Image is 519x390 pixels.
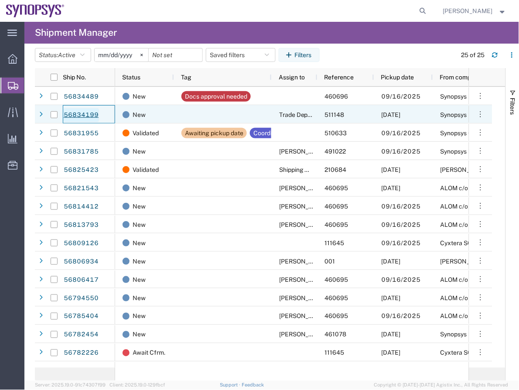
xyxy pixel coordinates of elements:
span: ALOM c/o SYNOPSYS [440,203,502,210]
span: 491022 [325,148,346,155]
span: From company [440,74,481,81]
span: New [133,234,146,252]
span: Trade Department [279,111,330,118]
span: New [133,216,146,234]
span: Rafael Chacon [279,185,329,192]
a: 56834199 [63,108,99,122]
span: New [133,142,146,161]
span: 460695 [325,221,348,228]
span: Cyxtera SC9 [440,239,476,246]
a: 56813793 [63,218,99,232]
span: Validated [133,362,159,380]
span: Shipping APAC [279,166,321,173]
span: ALOM c/o SYNOPSYS [440,185,502,192]
button: [PERSON_NAME] [443,6,507,16]
img: logo [6,4,65,17]
span: 001 [325,258,335,265]
a: 56782454 [63,328,99,342]
span: New [133,307,146,325]
span: 511148 [325,111,345,118]
a: 56821543 [63,181,99,195]
span: ALOM c/o SYNOPSYS [440,313,502,320]
span: New [133,179,146,197]
span: ALOM c/o SYNOPSYS [440,294,502,301]
a: 56763985 [63,365,99,379]
span: Copyright © [DATE]-[DATE] Agistix Inc., All Rights Reserved [374,382,509,389]
span: 461078 [325,331,347,338]
span: 111645 [325,239,345,246]
span: Kris Ford [279,276,329,283]
span: Cyxtera SC9 [440,349,476,356]
span: New [133,325,146,344]
span: Tag [181,74,191,81]
span: Synopsys Inc [440,148,477,155]
span: Await Cfrm. [133,344,165,362]
span: Rafael Chacon [279,148,329,155]
span: 460695 [325,203,348,210]
a: 56834489 [63,90,99,104]
button: Status:Active [35,48,91,62]
span: New [133,252,146,270]
span: 09/11/2025 [382,349,401,356]
span: Synopsys Poland Sp.Z.o.o [440,93,512,100]
span: 460695 [325,294,348,301]
span: Pickup date [381,74,414,81]
span: 09/17/2025 [382,111,401,118]
span: 09/19/2025 [382,294,401,301]
a: Feedback [242,383,264,388]
span: 09/16/2025 [382,148,421,155]
a: 56831955 [63,127,99,140]
span: 510633 [325,130,347,137]
span: Client: 2025.19.0-129fbcf [109,383,165,388]
span: 09/16/2025 [382,313,421,320]
span: Rafael Chacon [279,258,329,265]
a: 56794550 [63,291,99,305]
span: New [133,87,146,106]
span: 09/15/2025 [382,166,401,173]
a: 56814412 [63,200,99,214]
span: Reference [324,74,354,81]
span: Active [58,51,75,58]
a: 56831785 [63,145,99,159]
div: Docs approval needed [185,91,247,102]
span: Caleb Jackson [443,6,493,16]
span: Rafael Chacon [279,294,329,301]
span: 09/12/2025 [382,258,401,265]
span: 460695 [325,185,348,192]
a: 56785404 [63,310,99,324]
span: 09/11/2025 [382,331,401,338]
span: Server: 2025.19.0-91c74307f99 [35,383,106,388]
span: 09/16/2025 [382,276,421,283]
span: 460695 [325,276,348,283]
span: New [133,289,146,307]
span: Javad EMS [440,258,505,265]
span: New [133,270,146,289]
button: Filters [279,48,320,62]
span: Rafael Chacon [279,313,329,320]
span: ALOM c/o SYNOPSYS [440,221,502,228]
a: 56782226 [63,346,99,360]
span: Kris Ford [279,203,329,210]
div: 25 of 25 [461,51,485,60]
input: Not set [95,48,148,62]
span: 460695 [325,313,348,320]
span: New [133,197,146,216]
span: Validated [133,161,159,179]
span: Assign to [279,74,305,81]
span: Validated [133,124,159,142]
a: 56825423 [63,163,99,177]
span: New [133,106,146,124]
a: 56806417 [63,273,99,287]
span: Synopsys GmbH [440,130,486,137]
span: Ship No. [63,74,86,81]
span: 210684 [325,166,347,173]
span: 111645 [325,349,345,356]
a: 56806934 [63,255,99,269]
input: Not set [149,48,202,62]
a: Support [220,383,242,388]
span: 09/16/2025 [382,221,421,228]
span: Kris Ford [279,221,329,228]
span: Status [122,74,140,81]
span: 09/16/2025 [382,239,421,246]
span: 09/16/2025 [382,203,421,210]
